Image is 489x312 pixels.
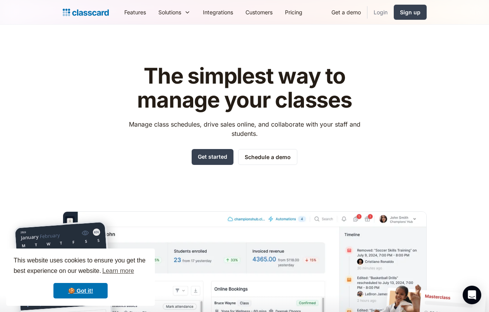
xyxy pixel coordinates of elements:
[400,8,420,16] div: Sign up
[325,3,367,21] a: Get a demo
[463,286,481,304] div: Open Intercom Messenger
[238,149,297,165] a: Schedule a demo
[239,3,279,21] a: Customers
[158,8,181,16] div: Solutions
[63,7,109,18] a: home
[152,3,197,21] div: Solutions
[118,3,152,21] a: Features
[122,64,367,112] h1: The simplest way to manage your classes
[197,3,239,21] a: Integrations
[122,120,367,138] p: Manage class schedules, drive sales online, and collaborate with your staff and students.
[53,283,108,298] a: dismiss cookie message
[192,149,233,165] a: Get started
[101,265,135,277] a: learn more about cookies
[367,3,394,21] a: Login
[279,3,309,21] a: Pricing
[394,5,427,20] a: Sign up
[6,249,155,306] div: cookieconsent
[14,256,148,277] span: This website uses cookies to ensure you get the best experience on our website.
